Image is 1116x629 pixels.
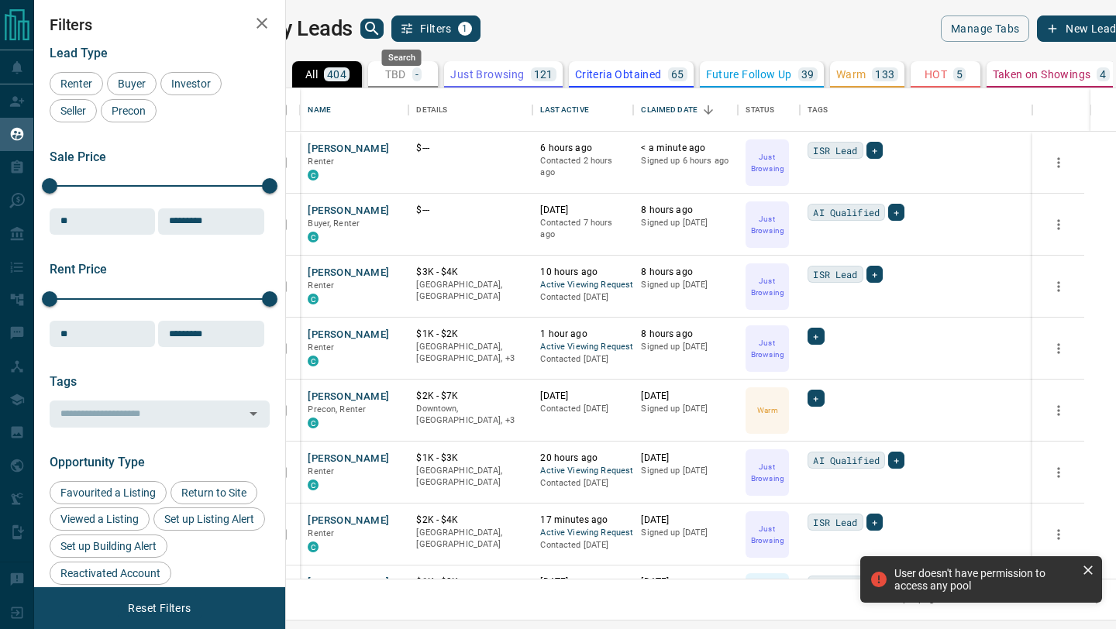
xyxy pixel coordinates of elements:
[308,390,389,404] button: [PERSON_NAME]
[308,156,334,167] span: Renter
[540,266,625,279] p: 10 hours ago
[416,88,447,132] div: Details
[671,69,684,80] p: 65
[540,514,625,527] p: 17 minutes ago
[1047,523,1070,546] button: more
[697,99,719,121] button: Sort
[747,213,787,236] p: Just Browsing
[866,142,883,159] div: +
[540,452,625,465] p: 20 hours ago
[641,527,730,539] p: Signed up [DATE]
[641,403,730,415] p: Signed up [DATE]
[160,72,222,95] div: Investor
[55,105,91,117] span: Seller
[540,353,625,366] p: Contacted [DATE]
[308,88,331,132] div: Name
[176,486,252,499] span: Return to Site
[641,341,730,353] p: Signed up [DATE]
[416,465,525,489] p: [GEOGRAPHIC_DATA], [GEOGRAPHIC_DATA]
[416,452,525,465] p: $1K - $3K
[540,477,625,490] p: Contacted [DATE]
[866,514,883,531] div: +
[416,204,525,217] p: $---
[813,266,857,282] span: ISR Lead
[641,465,730,477] p: Signed up [DATE]
[813,205,880,220] span: AI Qualified
[308,514,389,528] button: [PERSON_NAME]
[872,514,877,530] span: +
[993,69,1091,80] p: Taken on Showings
[415,69,418,80] p: -
[263,16,353,41] h1: My Leads
[540,217,625,241] p: Contacted 7 hours ago
[55,540,162,552] span: Set up Building Alert
[808,88,828,132] div: Tags
[1047,151,1070,174] button: more
[1047,337,1070,360] button: more
[540,204,625,217] p: [DATE]
[925,69,947,80] p: HOT
[747,337,787,360] p: Just Browsing
[308,479,319,490] div: condos.ca
[641,204,730,217] p: 8 hours ago
[540,155,625,179] p: Contacted 2 hours ago
[391,15,480,42] button: Filters1
[50,150,106,164] span: Sale Price
[305,69,318,80] p: All
[308,356,319,366] div: condos.ca
[360,19,384,39] button: search button
[118,595,201,621] button: Reset Filters
[747,461,787,484] p: Just Browsing
[416,514,525,527] p: $2K - $4K
[308,170,319,180] div: condos.ca
[416,142,525,155] p: $---
[416,328,525,341] p: $1K - $2K
[166,77,216,90] span: Investor
[641,217,730,229] p: Signed up [DATE]
[875,69,894,80] p: 133
[800,88,1032,132] div: Tags
[941,15,1029,42] button: Manage Tabs
[641,155,730,167] p: Signed up 6 hours ago
[532,88,633,132] div: Last Active
[956,69,963,80] p: 5
[50,15,270,34] h2: Filters
[1047,461,1070,484] button: more
[107,72,157,95] div: Buyer
[746,88,774,132] div: Status
[1047,213,1070,236] button: more
[757,404,777,416] p: Warm
[408,88,532,132] div: Details
[888,452,904,469] div: +
[813,576,857,592] span: ISR Lead
[308,528,334,538] span: Renter
[308,328,389,342] button: [PERSON_NAME]
[308,342,334,352] span: Renter
[641,390,730,403] p: [DATE]
[50,46,108,60] span: Lead Type
[888,204,904,221] div: +
[243,403,264,424] button: Open
[55,77,98,90] span: Renter
[540,341,625,354] span: Active Viewing Request
[50,262,107,277] span: Rent Price
[1047,399,1070,422] button: more
[540,291,625,304] p: Contacted [DATE]
[540,328,625,341] p: 1 hour ago
[308,466,334,476] span: Renter
[813,328,818,344] span: +
[308,452,389,466] button: [PERSON_NAME]
[575,69,662,80] p: Criteria Obtained
[540,390,625,403] p: [DATE]
[416,279,525,303] p: [GEOGRAPHIC_DATA], [GEOGRAPHIC_DATA]
[808,328,824,345] div: +
[308,232,319,242] div: condos.ca
[872,266,877,282] span: +
[308,218,360,229] span: Buyer, Renter
[641,452,730,465] p: [DATE]
[813,143,857,158] span: ISR Lead
[308,204,389,218] button: [PERSON_NAME]
[416,576,525,589] p: $1K - $2K
[813,452,880,468] span: AI Qualified
[813,390,818,406] span: +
